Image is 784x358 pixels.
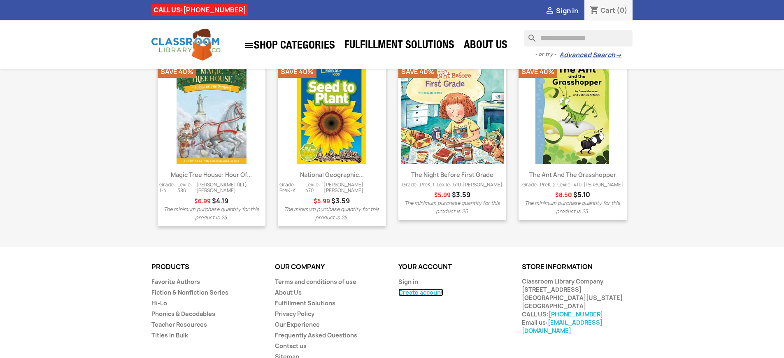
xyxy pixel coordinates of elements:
[275,342,307,350] a: Contact us
[151,278,200,286] a: Favorite Authors
[158,61,266,164] a: Magic Tree House: Hour of the Olympics
[556,6,578,15] span: Sign in
[559,51,621,59] a: Advanced Search→
[400,199,505,216] p: The minimum purchase quantity for this product is 25.
[300,171,364,179] a: National Geographic...
[398,288,443,296] a: Create account
[160,61,263,164] img: Magic Tree House: Hour of the Olympics
[275,310,314,318] a: Privacy Policy
[522,182,556,188] span: Grade: PreK-2
[340,38,458,54] a: Fulfillment Solutions
[158,65,196,78] li: Save 40%
[194,197,211,205] span: Regular price
[279,205,384,222] p: The minimum purchase quantity for this product is 25.
[324,182,384,194] span: [PERSON_NAME] [PERSON_NAME]
[520,199,625,216] p: The minimum purchase quantity for this product is 25.
[212,196,228,205] span: Price
[305,182,324,194] span: Lexile: 470
[545,6,578,15] a:  Sign in
[535,50,559,58] span: - or try -
[573,190,590,199] span: Price
[434,191,451,199] span: Regular price
[545,6,555,16] i: 
[171,171,252,179] a: Magic Tree House: Hour of...
[278,61,386,164] a: National Geographic Readers: Seed to Pla
[529,171,616,179] a: The Ant and the Grasshopper
[616,6,628,15] span: (0)
[524,30,633,46] input: Search
[183,5,246,14] a: [PHONE_NUMBER]
[151,29,221,60] img: Classroom Library Company
[398,262,452,271] a: Your account
[151,299,167,307] a: Hi-Lo
[151,331,188,339] a: Titles in Bulk
[151,263,263,271] p: Products
[589,6,599,16] i: shopping_cart
[522,318,603,335] a: [EMAIL_ADDRESS][DOMAIN_NAME]
[314,197,330,205] span: Regular price
[549,310,603,318] a: [PHONE_NUMBER]
[177,182,196,194] span: Lexile: 380
[331,196,350,205] span: Price
[240,37,339,55] a: SHOP CATEGORIES
[275,288,302,296] a: About Us
[275,331,357,339] a: Frequently Asked Questions
[280,61,383,164] img: National Geographic Readers: Seed to Pla
[519,65,557,78] li: Save 40%
[244,41,254,51] i: 
[159,205,264,222] p: The minimum purchase quantity for this product is 25.
[159,182,178,194] span: Grade: 1-4
[398,61,507,164] a: The Night Before First Grade
[151,321,207,328] a: Teacher Resources
[401,61,504,164] img: The Night Before First Grade
[398,65,437,78] li: Save 40%
[275,278,356,286] a: Terms and conditions of use
[584,182,623,188] span: [PERSON_NAME]
[275,299,335,307] a: Fulfillment Solutions
[600,6,615,15] span: Cart
[452,190,470,199] span: Price
[402,182,435,188] span: Grade: PreK-1
[278,65,316,78] li: Save 40%
[463,182,503,188] span: [PERSON_NAME]
[522,263,633,271] p: Store information
[279,182,305,194] span: Grade: PreK-K
[151,288,228,296] a: Fiction & Nonfiction Series
[522,277,633,335] div: Classroom Library Company [STREET_ADDRESS] [GEOGRAPHIC_DATA][US_STATE] [GEOGRAPHIC_DATA] CALL US:...
[557,182,582,188] span: Lexile: 410
[519,61,627,164] a: The Ant and the Grasshopper
[196,182,264,194] span: [PERSON_NAME] (ILT) [PERSON_NAME]
[151,4,248,16] div: CALL US:
[411,171,493,179] a: The Night Before First Grade
[398,278,418,286] a: Sign in
[555,191,572,199] span: Regular price
[521,61,624,164] img: The Ant and the Grasshopper
[275,263,386,271] p: Our company
[275,321,320,328] a: Our Experience
[524,30,534,40] i: search
[437,182,461,188] span: Lexile: 510
[151,310,215,318] a: Phonics & Decodables
[460,38,512,54] a: About Us
[615,51,621,59] span: →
